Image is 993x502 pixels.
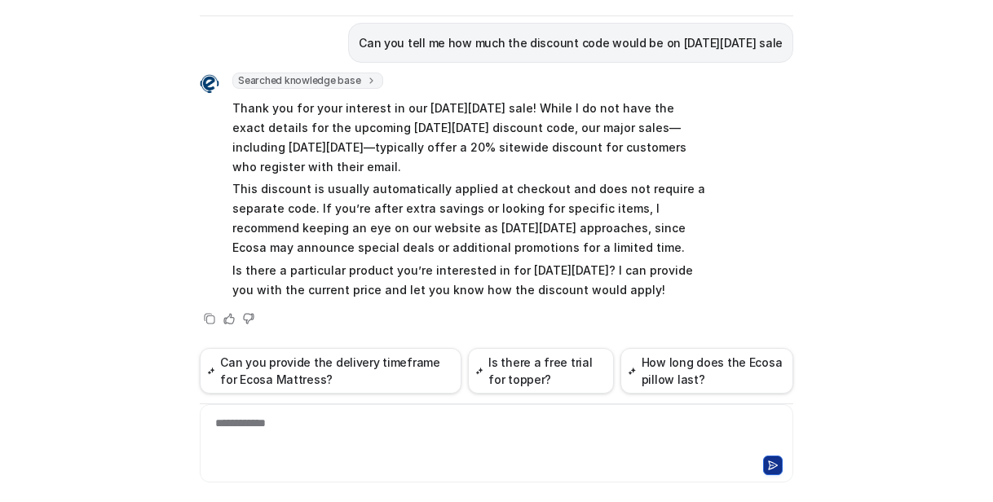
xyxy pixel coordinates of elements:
button: How long does the Ecosa pillow last? [620,348,793,394]
p: Can you tell me how much the discount code would be on [DATE][DATE] sale [359,33,783,53]
img: Widget [200,74,219,94]
p: This discount is usually automatically applied at checkout and does not require a separate code. ... [232,179,709,258]
p: Thank you for your interest in our [DATE][DATE] sale! While I do not have the exact details for t... [232,99,709,177]
button: Can you provide the delivery timeframe for Ecosa Mattress? [200,348,461,394]
p: Is there a particular product you’re interested in for [DATE][DATE]? I can provide you with the c... [232,261,709,300]
span: Searched knowledge base [232,73,383,89]
button: Is there a free trial for topper? [468,348,614,394]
